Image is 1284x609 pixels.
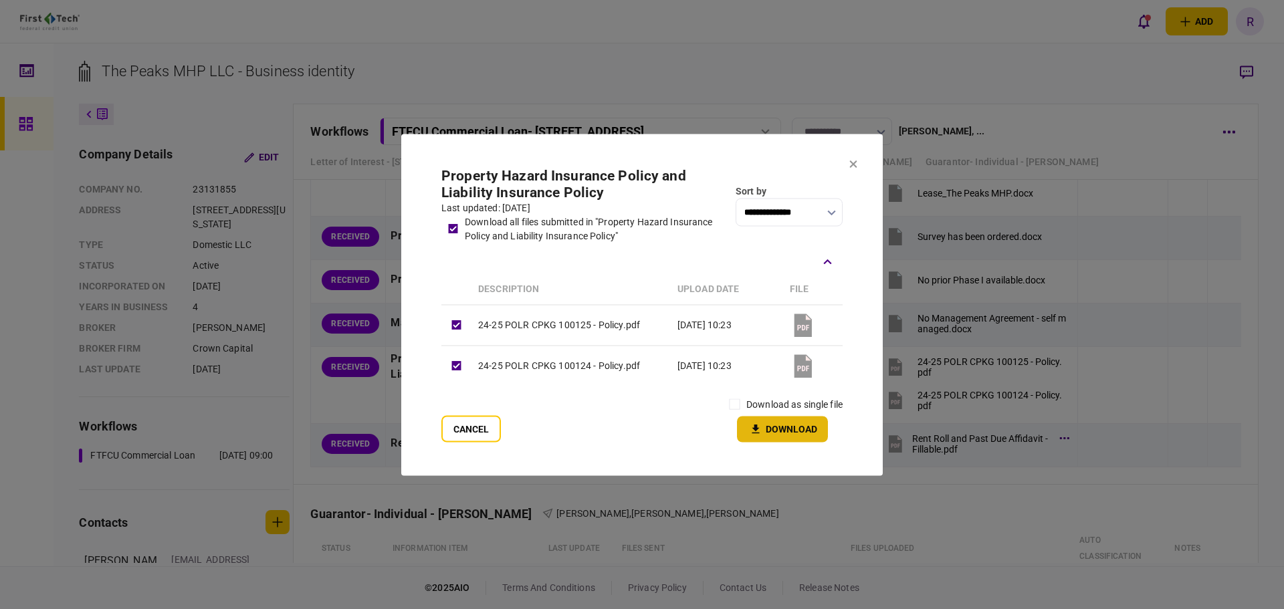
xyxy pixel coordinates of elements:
[783,273,843,305] th: file
[471,305,671,346] td: 24-25 POLR CPKG 100125 - Policy.pdf
[441,201,729,215] div: last updated: [DATE]
[671,273,783,305] th: upload date
[471,273,671,305] th: Description
[471,346,671,386] td: 24-25 POLR CPKG 100124 - Policy.pdf
[737,416,828,442] button: Download
[671,305,783,346] td: [DATE] 10:23
[671,346,783,386] td: [DATE] 10:23
[441,415,501,442] button: Cancel
[736,184,843,198] div: Sort by
[746,397,843,411] label: download as single file
[441,167,729,201] h2: Property Hazard Insurance Policy and Liability Insurance Policy
[465,215,729,243] div: download all files submitted in "Property Hazard Insurance Policy and Liability Insurance Policy"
